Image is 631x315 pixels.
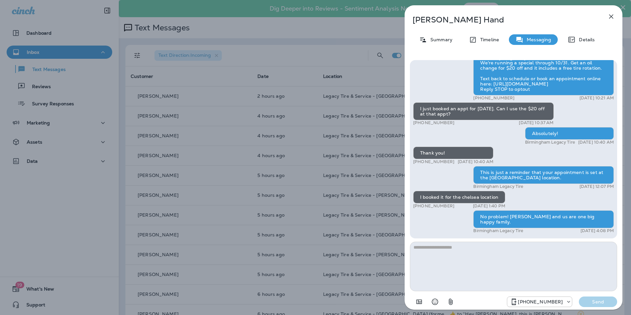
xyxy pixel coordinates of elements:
p: [PHONE_NUMBER] [413,203,454,209]
p: [PERSON_NAME] Hand [413,15,593,24]
p: Timeline [477,37,499,42]
p: [PHONE_NUMBER] [518,299,563,304]
p: Birmingham Legacy Tire [473,228,523,233]
div: Absolutely! [525,127,614,140]
p: [PHONE_NUMBER] [413,159,454,164]
div: Hey [PERSON_NAME], this is [PERSON_NAME] from Legacy Tire & Service - [GEOGRAPHIC_DATA] (formerly... [473,31,614,95]
div: I just booked an appt for [DATE]. Can I use the $20 off at that appt? [413,102,554,120]
p: [DATE] 10:40 AM [578,140,614,145]
div: +1 (205) 606-2088 [507,298,572,306]
div: No problem! [PERSON_NAME] and us are one big happy family. [473,210,614,228]
p: [DATE] 10:21 AM [580,95,614,101]
p: [DATE] 10:37 AM [519,120,553,125]
div: This is just a reminder that your appointment is set at the [GEOGRAPHIC_DATA] location. [473,166,614,184]
button: Add in a premade template [413,295,426,308]
p: [DATE] 4:08 PM [581,228,614,233]
p: [DATE] 1:40 PM [473,203,505,209]
div: Thank you! [413,147,493,159]
p: [DATE] 12:07 PM [580,184,614,189]
p: Birmingham Legacy Tire [525,140,575,145]
div: I booked it for the chelsea location [413,191,505,203]
p: Messaging [523,37,551,42]
button: Select an emoji [428,295,442,308]
p: Details [576,37,595,42]
p: Summary [427,37,452,42]
p: [DATE] 10:40 AM [458,159,493,164]
p: [PHONE_NUMBER] [413,120,454,125]
p: [PHONE_NUMBER] [473,95,515,101]
p: Birmingham Legacy Tire [473,184,523,189]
